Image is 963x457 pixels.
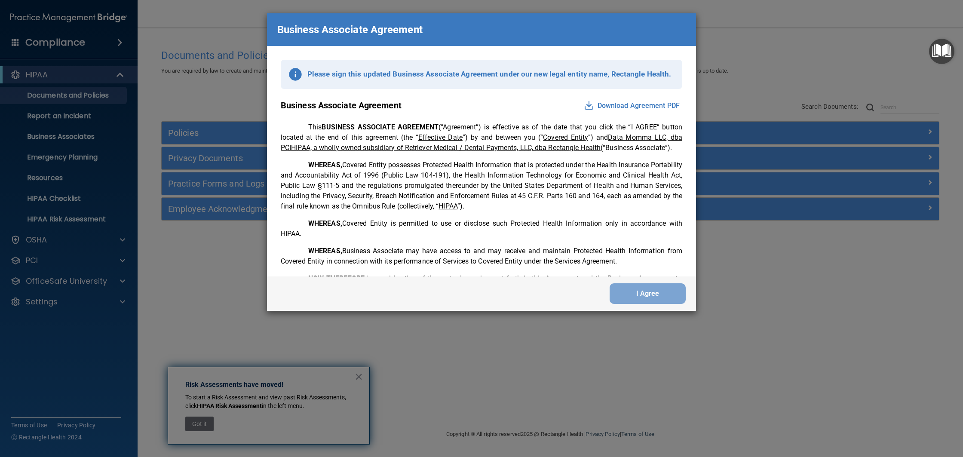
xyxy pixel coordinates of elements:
[581,99,682,113] button: Download Agreement PDF
[277,20,423,39] p: Business Associate Agreement
[443,123,476,131] u: Agreement
[418,133,463,141] u: Effective Date
[307,67,671,81] p: Please sign this updated Business Associate Agreement under our new legal entity name, Rectangle ...
[281,273,682,304] p: in consideration of the mutual promises set forth in this Agreement and the Business Arrangements...
[281,133,682,152] u: Data Momma LLC, dba PCIHIPAA, a wholly owned subsidiary of Retriever Medical / Dental Payments, L...
[281,218,682,239] p: Covered Entity is permitted to use or disclose such Protected Health Information only in accordan...
[308,161,342,169] span: WHEREAS,
[308,247,342,255] span: WHEREAS,
[281,122,682,153] p: This (“ ”) is effective as of the date that you click the “I AGREE” button located at the end of ...
[439,202,457,210] u: HIPAA
[281,98,402,113] p: Business Associate Agreement
[814,396,953,430] iframe: Drift Widget Chat Controller
[281,160,682,212] p: Covered Entity possesses Protected Health Information that is protected under the Health Insuranc...
[610,283,686,304] button: I Agree
[543,133,588,141] u: Covered Entity
[281,246,682,267] p: Business Associate may have access to and may receive and maintain Protected Health Information f...
[308,274,366,282] span: NOW THEREFORE,
[322,123,439,131] span: BUSINESS ASSOCIATE AGREEMENT
[929,39,954,64] button: Open Resource Center
[308,219,342,227] span: WHEREAS,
